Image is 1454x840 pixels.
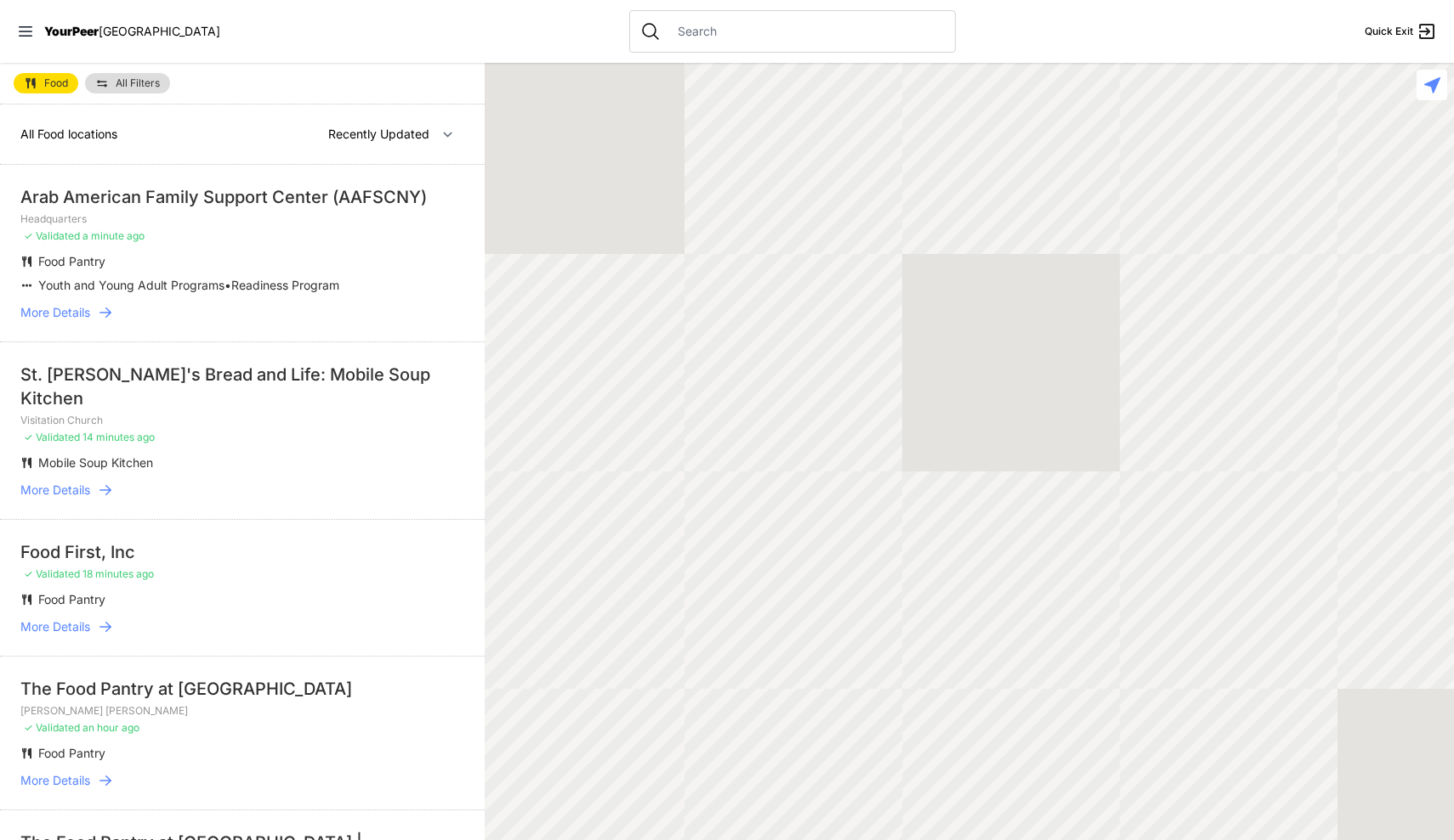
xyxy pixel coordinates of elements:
a: Food [14,73,78,93]
span: [GEOGRAPHIC_DATA] [99,24,220,38]
span: Mobile Soup Kitchen [38,455,153,470]
span: More Details [20,482,90,499]
a: More Details [20,772,464,789]
span: YourPeer [44,24,99,38]
span: Youth and Young Adult Programs [38,278,224,292]
span: Quick Exit [1365,25,1413,38]
span: ✓ Validated [24,431,80,443]
p: Headquarters [20,212,464,226]
span: Food [44,78,68,88]
span: an hour ago [82,721,139,734]
input: Search [667,23,945,40]
span: ✓ Validated [24,721,80,734]
a: All Filters [85,73,170,93]
div: The Food Pantry at [GEOGRAPHIC_DATA] [20,677,464,701]
span: Food Pantry [38,746,105,760]
p: Visitation Church [20,414,464,427]
span: More Details [20,304,90,321]
a: More Details [20,482,464,499]
span: Food Pantry [38,254,105,268]
span: Readiness Program [231,278,339,292]
a: YourPeer[GEOGRAPHIC_DATA] [44,26,220,37]
span: All Filters [116,78,160,88]
span: 18 minutes ago [82,567,154,580]
span: More Details [20,772,90,789]
span: ✓ Validated [24,567,80,580]
span: All Food locations [20,127,117,141]
span: Food Pantry [38,592,105,606]
span: a minute ago [82,229,145,242]
a: More Details [20,304,464,321]
span: More Details [20,618,90,635]
p: [PERSON_NAME] [PERSON_NAME] [20,704,464,718]
span: 14 minutes ago [82,431,155,443]
span: ✓ Validated [24,229,80,242]
div: St. [PERSON_NAME]'s Bread and Life: Mobile Soup Kitchen [20,363,464,410]
div: Food First, Inc [20,540,464,564]
span: • [224,278,231,292]
a: More Details [20,618,464,635]
div: Arab American Family Support Center (AAFSCNY) [20,185,464,209]
a: Quick Exit [1365,21,1437,42]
